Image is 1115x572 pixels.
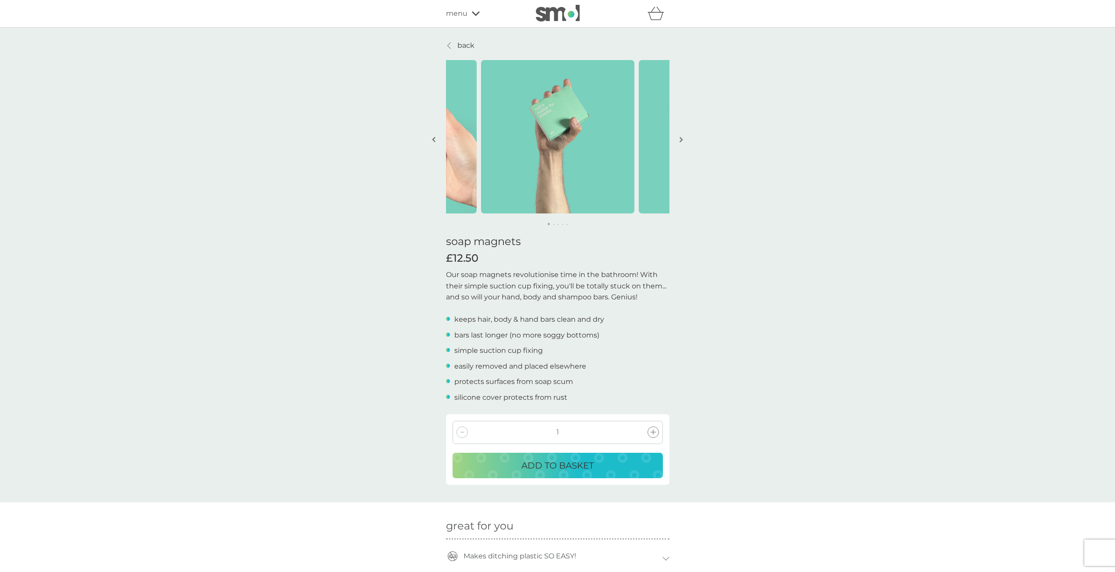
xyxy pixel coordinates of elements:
p: ADD TO BASKET [521,458,594,473]
span: menu [446,8,467,19]
p: Our soap magnets revolutionise time in the bathroom! With their simple suction cup fixing, you'll... [446,269,669,303]
p: protects surfaces from soap scum [454,376,573,387]
p: Makes ditching plastic SO EASY! [459,546,581,566]
p: silicone cover protects from rust [454,392,567,403]
p: back [457,40,474,51]
h1: soap magnets [446,235,669,248]
p: easily removed and placed elsewhere [454,361,586,372]
p: bars last longer (no more soggy bottoms) [454,330,599,341]
img: right-arrow.svg [680,136,683,143]
p: keeps hair, body & hand bars clean and dry [454,314,604,325]
p: simple suction cup fixing [454,345,543,356]
span: £12.50 [446,252,478,265]
img: smol [536,5,580,21]
h2: great for you [446,520,669,533]
div: basket [648,5,669,22]
a: back [446,40,474,51]
img: left-arrow.svg [432,136,435,143]
img: no-soggy-bottoms.svg [448,551,457,561]
button: ADD TO BASKET [453,453,663,478]
p: 1 [556,426,559,438]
